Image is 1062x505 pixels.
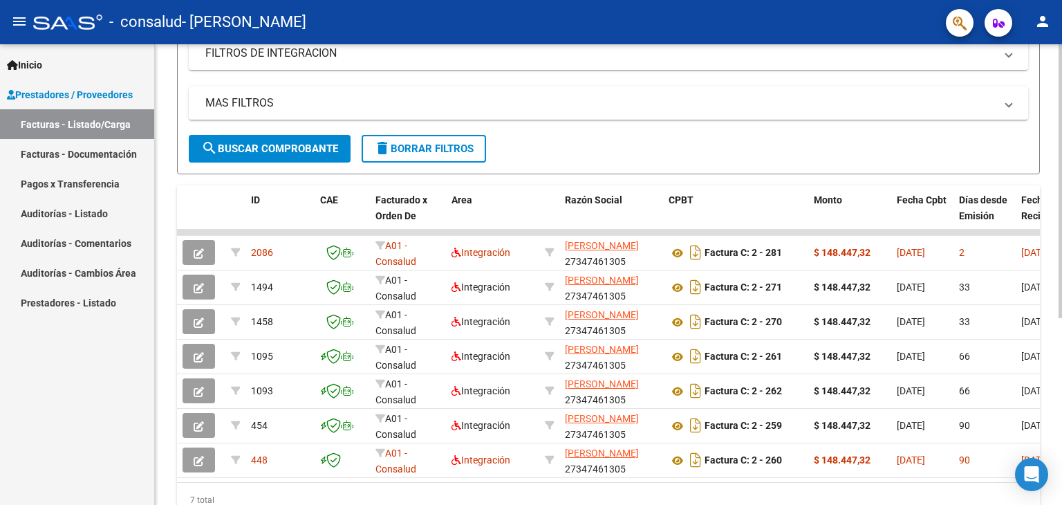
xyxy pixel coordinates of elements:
[897,247,925,258] span: [DATE]
[205,95,995,111] mat-panel-title: MAS FILTROS
[687,311,705,333] i: Descargar documento
[251,194,260,205] span: ID
[959,385,970,396] span: 66
[1021,282,1050,293] span: [DATE]
[959,316,970,327] span: 33
[565,411,658,440] div: 27347461305
[687,449,705,471] i: Descargar documento
[1021,385,1050,396] span: [DATE]
[451,316,510,327] span: Integración
[814,282,870,293] strong: $ 148.447,32
[451,385,510,396] span: Integración
[565,273,658,302] div: 27347461305
[705,317,782,328] strong: Factura C: 2 - 270
[565,413,639,424] span: [PERSON_NAME]
[375,194,427,221] span: Facturado x Orden De
[565,238,658,267] div: 27347461305
[687,380,705,402] i: Descargar documento
[1021,194,1060,221] span: Fecha Recibido
[897,316,925,327] span: [DATE]
[1021,454,1050,466] span: [DATE]
[687,241,705,264] i: Descargar documento
[451,194,472,205] span: Area
[315,185,370,246] datatable-header-cell: CAE
[705,282,782,293] strong: Factura C: 2 - 271
[11,13,28,30] mat-icon: menu
[959,454,970,466] span: 90
[897,351,925,362] span: [DATE]
[109,7,182,37] span: - consalud
[897,420,925,431] span: [DATE]
[705,421,782,432] strong: Factura C: 2 - 259
[897,454,925,466] span: [DATE]
[251,282,273,293] span: 1494
[201,140,218,156] mat-icon: search
[814,385,870,396] strong: $ 148.447,32
[891,185,953,246] datatable-header-cell: Fecha Cpbt
[959,247,965,258] span: 2
[251,454,268,466] span: 448
[375,240,416,267] span: A01 - Consalud
[814,316,870,327] strong: $ 148.447,32
[897,194,947,205] span: Fecha Cpbt
[7,87,133,102] span: Prestadores / Proveedores
[375,413,416,440] span: A01 - Consalud
[182,7,306,37] span: - [PERSON_NAME]
[451,282,510,293] span: Integración
[189,135,351,163] button: Buscar Comprobante
[1021,351,1050,362] span: [DATE]
[451,420,510,431] span: Integración
[1021,316,1050,327] span: [DATE]
[451,351,510,362] span: Integración
[375,344,416,371] span: A01 - Consalud
[959,194,1007,221] span: Días desde Emisión
[705,351,782,362] strong: Factura C: 2 - 261
[814,351,870,362] strong: $ 148.447,32
[705,455,782,466] strong: Factura C: 2 - 260
[374,140,391,156] mat-icon: delete
[705,386,782,397] strong: Factura C: 2 - 262
[1021,420,1050,431] span: [DATE]
[897,282,925,293] span: [DATE]
[565,344,639,355] span: [PERSON_NAME]
[814,247,870,258] strong: $ 148.447,32
[565,240,639,251] span: [PERSON_NAME]
[565,376,658,405] div: 27347461305
[251,316,273,327] span: 1458
[375,275,416,302] span: A01 - Consalud
[959,351,970,362] span: 66
[669,194,693,205] span: CPBT
[565,194,622,205] span: Razón Social
[375,448,416,475] span: A01 - Consalud
[663,185,808,246] datatable-header-cell: CPBT
[565,275,639,286] span: [PERSON_NAME]
[565,378,639,389] span: [PERSON_NAME]
[189,86,1028,120] mat-expansion-panel-header: MAS FILTROS
[251,351,273,362] span: 1095
[251,385,273,396] span: 1093
[251,420,268,431] span: 454
[1034,13,1051,30] mat-icon: person
[446,185,539,246] datatable-header-cell: Area
[959,420,970,431] span: 90
[814,194,842,205] span: Monto
[205,46,995,61] mat-panel-title: FILTROS DE INTEGRACION
[705,248,782,259] strong: Factura C: 2 - 281
[362,135,486,163] button: Borrar Filtros
[565,307,658,336] div: 27347461305
[245,185,315,246] datatable-header-cell: ID
[375,309,416,336] span: A01 - Consalud
[814,454,870,466] strong: $ 148.447,32
[201,143,338,155] span: Buscar Comprobante
[565,309,639,320] span: [PERSON_NAME]
[687,345,705,367] i: Descargar documento
[565,342,658,371] div: 27347461305
[897,385,925,396] span: [DATE]
[959,282,970,293] span: 33
[1021,247,1050,258] span: [DATE]
[559,185,663,246] datatable-header-cell: Razón Social
[370,185,446,246] datatable-header-cell: Facturado x Orden De
[7,57,42,73] span: Inicio
[814,420,870,431] strong: $ 148.447,32
[953,185,1016,246] datatable-header-cell: Días desde Emisión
